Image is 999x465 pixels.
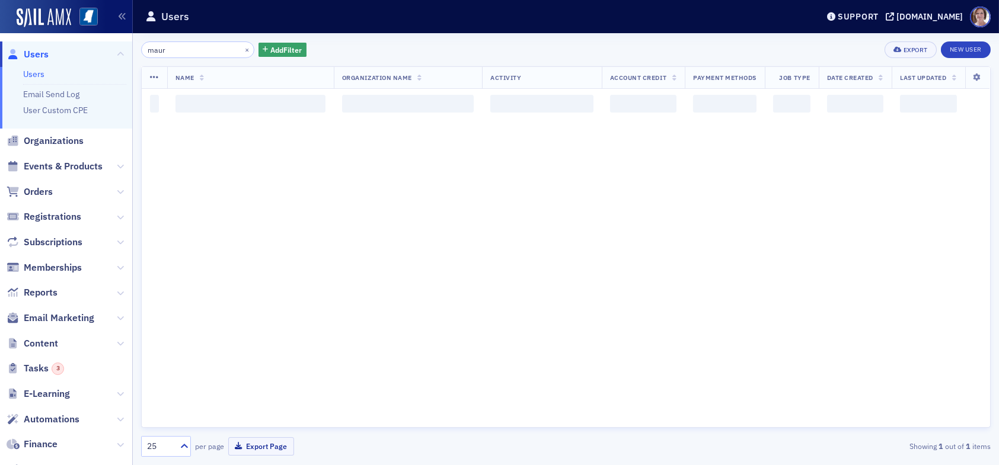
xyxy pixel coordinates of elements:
[610,95,676,113] span: ‌
[693,95,757,113] span: ‌
[886,12,967,21] button: [DOMAIN_NAME]
[24,185,53,198] span: Orders
[24,236,82,249] span: Subscriptions
[342,95,474,113] span: ‌
[970,7,991,27] span: Profile
[7,286,58,299] a: Reports
[175,95,325,113] span: ‌
[17,8,71,27] img: SailAMX
[490,73,521,82] span: Activity
[490,95,593,113] span: ‌
[7,210,81,223] a: Registrations
[141,41,254,58] input: Search…
[147,440,173,453] div: 25
[716,441,991,451] div: Showing out of items
[900,95,957,113] span: ‌
[7,438,58,451] a: Finance
[827,73,873,82] span: Date Created
[7,337,58,350] a: Content
[7,48,49,61] a: Users
[7,185,53,198] a: Orders
[937,441,945,451] strong: 1
[24,48,49,61] span: Users
[242,44,253,54] button: ×
[900,73,946,82] span: Last Updated
[24,210,81,223] span: Registrations
[7,160,103,173] a: Events & Products
[79,8,98,26] img: SailAMX
[24,134,84,147] span: Organizations
[7,312,94,325] a: Email Marketing
[7,387,70,400] a: E-Learning
[838,11,879,22] div: Support
[270,44,302,55] span: Add Filter
[342,73,412,82] span: Organization Name
[195,441,224,451] label: per page
[964,441,972,451] strong: 1
[7,362,64,375] a: Tasks3
[161,9,189,24] h1: Users
[904,47,928,53] div: Export
[258,43,307,57] button: AddFilter
[827,95,883,113] span: ‌
[24,261,82,274] span: Memberships
[24,362,64,375] span: Tasks
[150,95,159,113] span: ‌
[71,8,98,28] a: View Homepage
[52,363,64,375] div: 3
[941,41,991,58] a: New User
[885,41,936,58] button: Export
[7,236,82,249] a: Subscriptions
[24,413,79,426] span: Automations
[24,438,58,451] span: Finance
[23,69,44,79] a: Users
[24,337,58,350] span: Content
[24,160,103,173] span: Events & Products
[7,261,82,274] a: Memberships
[693,73,757,82] span: Payment Methods
[7,413,79,426] a: Automations
[175,73,194,82] span: Name
[24,286,58,299] span: Reports
[228,437,294,456] button: Export Page
[23,105,88,116] a: User Custom CPE
[896,11,963,22] div: [DOMAIN_NAME]
[24,387,70,400] span: E-Learning
[23,89,79,100] a: Email Send Log
[780,73,810,82] span: Job Type
[7,134,84,147] a: Organizations
[24,312,94,325] span: Email Marketing
[610,73,666,82] span: Account Credit
[773,95,810,113] span: ‌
